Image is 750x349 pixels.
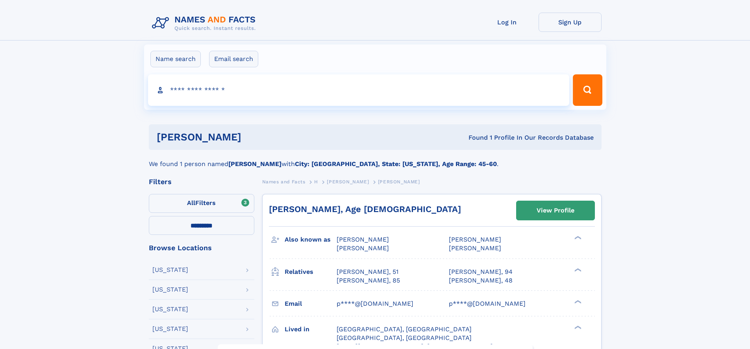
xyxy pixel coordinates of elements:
[295,160,497,168] b: City: [GEOGRAPHIC_DATA], State: [US_STATE], Age Range: 45-60
[148,74,570,106] input: search input
[314,179,318,185] span: H
[150,51,201,67] label: Name search
[314,177,318,187] a: H
[539,13,602,32] a: Sign Up
[517,201,594,220] a: View Profile
[149,178,254,185] div: Filters
[573,74,602,106] button: Search Button
[152,306,188,312] div: [US_STATE]
[449,244,501,252] span: [PERSON_NAME]
[449,236,501,243] span: [PERSON_NAME]
[378,179,420,185] span: [PERSON_NAME]
[337,236,389,243] span: [PERSON_NAME]
[285,297,337,310] h3: Email
[285,323,337,336] h3: Lived in
[572,235,582,240] div: ❯
[149,244,254,251] div: Browse Locations
[537,201,574,220] div: View Profile
[187,199,195,207] span: All
[149,13,262,34] img: Logo Names and Facts
[572,267,582,272] div: ❯
[285,265,337,279] h3: Relatives
[269,204,461,214] a: [PERSON_NAME], Age [DEMOGRAPHIC_DATA]
[149,194,254,213] label: Filters
[476,13,539,32] a: Log In
[355,133,594,142] div: Found 1 Profile In Our Records Database
[152,267,188,273] div: [US_STATE]
[262,177,306,187] a: Names and Facts
[209,51,258,67] label: Email search
[285,233,337,246] h3: Also known as
[228,160,281,168] b: [PERSON_NAME]
[152,286,188,293] div: [US_STATE]
[449,276,513,285] a: [PERSON_NAME], 48
[337,268,398,276] a: [PERSON_NAME], 51
[327,177,369,187] a: [PERSON_NAME]
[337,244,389,252] span: [PERSON_NAME]
[327,179,369,185] span: [PERSON_NAME]
[152,326,188,332] div: [US_STATE]
[572,325,582,330] div: ❯
[337,325,472,333] span: [GEOGRAPHIC_DATA], [GEOGRAPHIC_DATA]
[337,276,400,285] a: [PERSON_NAME], 85
[572,299,582,304] div: ❯
[149,150,602,169] div: We found 1 person named with .
[157,132,355,142] h1: [PERSON_NAME]
[337,334,472,342] span: [GEOGRAPHIC_DATA], [GEOGRAPHIC_DATA]
[449,268,513,276] a: [PERSON_NAME], 94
